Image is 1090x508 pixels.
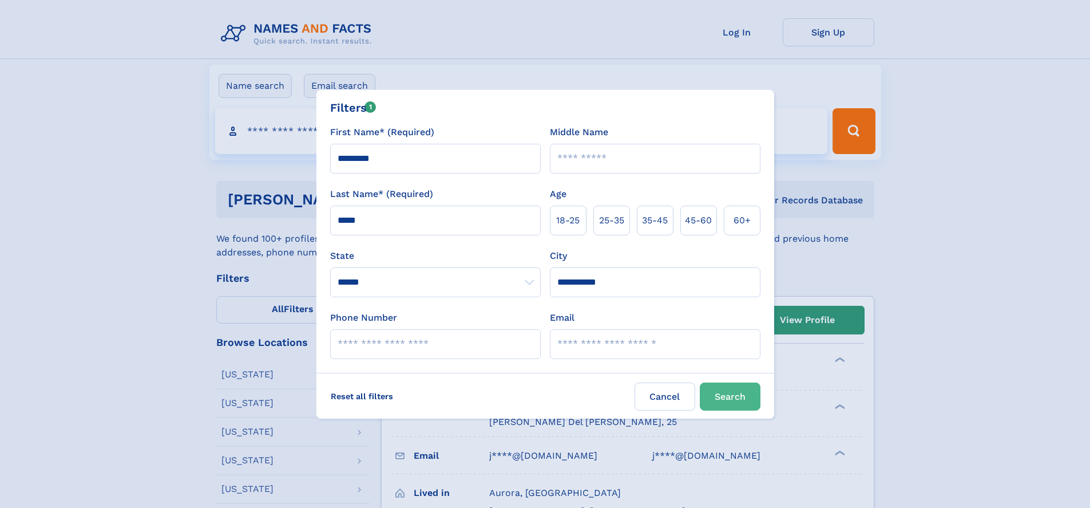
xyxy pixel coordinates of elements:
span: 35‑45 [642,214,668,227]
label: City [550,249,567,263]
label: Reset all filters [323,383,401,410]
label: State [330,249,541,263]
label: First Name* (Required) [330,125,434,139]
span: 45‑60 [685,214,712,227]
label: Middle Name [550,125,608,139]
span: 18‑25 [556,214,580,227]
label: Age [550,187,566,201]
div: Filters [330,99,376,116]
span: 60+ [734,214,751,227]
label: Last Name* (Required) [330,187,433,201]
span: 25‑35 [599,214,624,227]
button: Search [700,383,760,411]
label: Email [550,311,574,325]
label: Cancel [635,383,695,411]
label: Phone Number [330,311,397,325]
